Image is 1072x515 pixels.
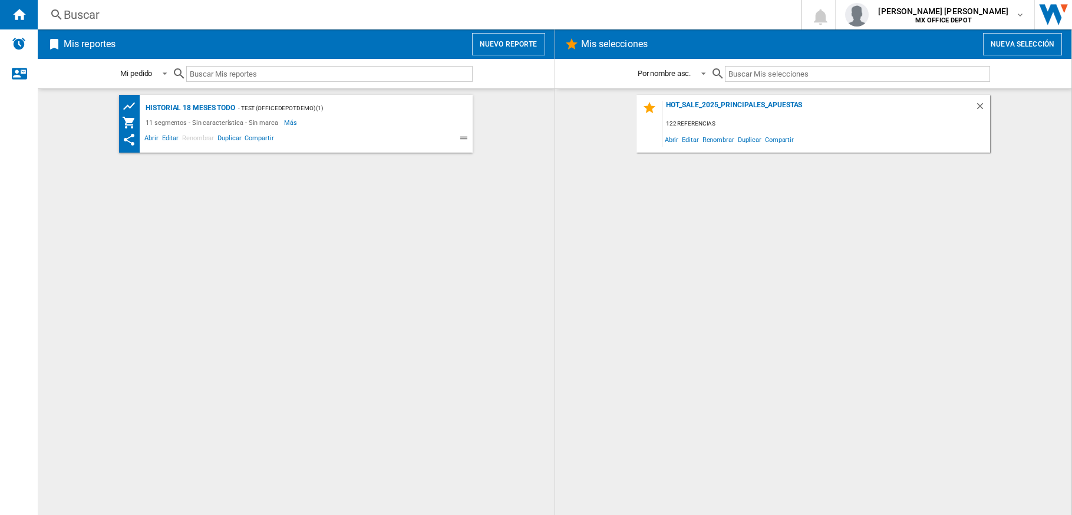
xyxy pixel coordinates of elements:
h2: Mis selecciones [579,33,651,55]
h2: Mis reportes [61,33,118,55]
button: Nuevo reporte [472,33,545,55]
input: Buscar Mis reportes [186,66,473,82]
div: historial 18 meses TODO [143,101,235,115]
span: Editar [680,131,700,147]
div: hot_sale_2025_principales_apuestas [663,101,975,117]
img: alerts-logo.svg [12,37,26,51]
span: Compartir [243,133,275,147]
span: Renombrar [180,133,216,147]
span: Abrir [663,131,681,147]
span: Abrir [143,133,160,147]
span: Compartir [763,131,796,147]
span: Renombrar [701,131,736,147]
div: Por nombre asc. [638,69,691,78]
img: profile.jpg [845,3,869,27]
span: Duplicar [736,131,763,147]
div: Mi pedido [120,69,152,78]
ng-md-icon: Este reporte se ha compartido contigo [122,133,136,147]
div: 11 segmentos - Sin característica - Sin marca [143,115,284,130]
div: Cuadrícula de precios de productos [122,99,143,114]
div: 122 referencias [663,117,990,131]
span: Duplicar [216,133,243,147]
div: Borrar [975,101,990,117]
button: Nueva selección [983,33,1062,55]
span: Más [284,115,299,130]
span: [PERSON_NAME] [PERSON_NAME] [878,5,1008,17]
div: Buscar [64,6,770,23]
span: Editar [160,133,180,147]
div: Mi colección [122,115,143,130]
b: MX OFFICE DEPOT [915,16,972,24]
input: Buscar Mis selecciones [725,66,989,82]
div: - test (officedepotdemo) (1) [235,101,449,115]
